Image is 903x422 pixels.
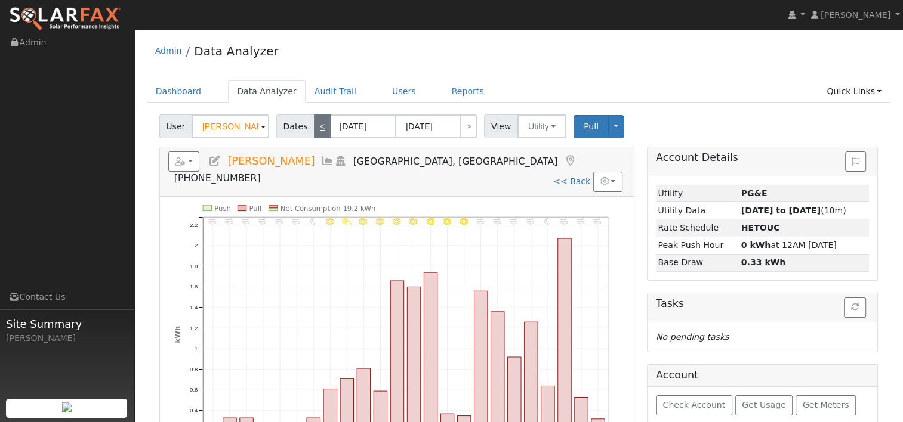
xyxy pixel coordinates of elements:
i: 7PM - Windy [526,218,534,225]
text: kWh [173,326,181,343]
button: Get Meters [796,395,856,415]
strong: ID: 17270435, authorized: 09/10/25 [741,188,768,198]
input: Select a User [192,114,269,138]
span: Get Usage [742,400,785,409]
span: [PHONE_NUMBER] [174,172,261,184]
span: (10m) [741,206,846,215]
i: 9AM - MostlyClear [359,218,367,225]
a: > [460,114,477,138]
text: 1.8 [190,263,198,269]
span: Pull [584,122,599,131]
td: at 12AM [DATE] [739,237,869,254]
img: SolarFax [9,7,121,32]
i: 2AM - Windy [242,218,250,225]
text: 2 [195,242,198,249]
a: Login As (last Never) [334,155,347,167]
button: Get Usage [735,395,793,415]
a: Dashboard [147,80,211,103]
span: View [484,114,518,138]
span: [GEOGRAPHIC_DATA], [GEOGRAPHIC_DATA] [353,156,558,167]
a: Data Analyzer [228,80,306,103]
i: 11AM - Clear [393,218,400,225]
a: Users [383,80,425,103]
i: 12AM - Windy [209,218,217,225]
span: Dates [276,114,315,138]
text: 2.2 [190,221,198,228]
td: Peak Push Hour [656,237,739,254]
td: Utility [656,185,739,202]
i: 12PM - Clear [409,218,417,225]
a: Data Analyzer [194,44,278,58]
button: Check Account [656,395,732,415]
a: Multi-Series Graph [321,155,334,167]
text: Push [214,204,231,212]
text: 0.4 [190,407,198,414]
i: 8AM - PartlyCloudy [341,218,351,225]
i: 6AM - MostlyClear [310,218,316,225]
text: 1.2 [190,324,198,331]
span: Get Meters [803,400,849,409]
h5: Account Details [656,151,869,164]
text: Net Consumption 19.2 kWh [281,204,376,212]
img: retrieve [62,402,72,412]
i: 5AM - Windy [292,218,300,225]
td: Rate Schedule [656,219,739,237]
i: 11PM - Windy [594,218,602,225]
button: Issue History [845,151,866,172]
span: Check Account [662,400,725,409]
i: 3AM - Windy [259,218,267,225]
strong: 0.33 kWh [741,257,786,267]
div: [PERSON_NAME] [6,332,128,345]
button: Pull [574,115,609,138]
i: No pending tasks [656,332,729,342]
text: 1.6 [190,283,198,290]
text: 1.4 [190,304,198,311]
i: 4PM - Windy [476,218,484,225]
td: Base Draw [656,254,739,271]
a: Reports [443,80,493,103]
i: 2PM - MostlyClear [443,218,451,225]
i: 3PM - Clear [460,218,467,225]
a: Audit Trail [306,80,365,103]
span: Site Summary [6,316,128,332]
i: 10AM - MostlyClear [376,218,384,225]
strong: G [741,223,780,232]
button: Refresh [844,297,866,318]
i: 6PM - Windy [510,218,517,225]
td: Utility Data [656,202,739,219]
i: 10PM - Windy [577,218,585,225]
a: Edit User (36918) [208,155,221,167]
text: 0.6 [190,386,198,393]
i: 7AM - MostlyClear [326,218,334,225]
span: [PERSON_NAME] [227,155,315,167]
h5: Tasks [656,297,869,310]
button: Utility [517,114,566,138]
span: User [159,114,192,138]
a: << Back [553,176,590,186]
a: Map [563,155,577,167]
span: [PERSON_NAME] [821,10,890,20]
strong: [DATE] to [DATE] [741,206,821,215]
a: Quick Links [818,80,890,103]
i: 1PM - MostlyClear [426,218,434,225]
a: Admin [155,46,182,55]
strong: 0 kWh [741,240,771,250]
i: 5PM - Windy [493,218,501,225]
text: 1 [195,345,198,352]
text: Pull [249,204,261,212]
i: 4AM - Windy [276,218,283,225]
i: 1AM - Windy [226,218,233,225]
h5: Account [656,369,698,381]
text: 0.8 [190,366,198,373]
i: 9PM - Windy [560,218,568,225]
i: 8PM - Clear [544,218,550,225]
a: < [314,114,331,138]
